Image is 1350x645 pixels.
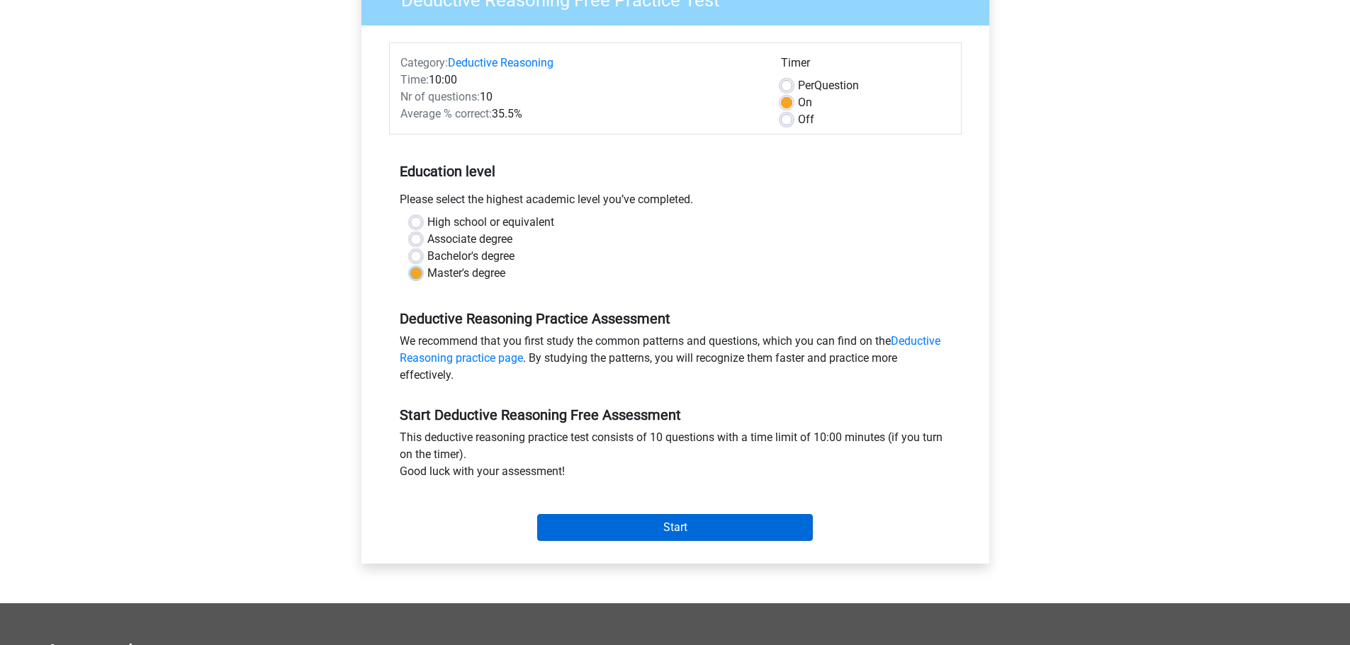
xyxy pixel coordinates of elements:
div: This deductive reasoning practice test consists of 10 questions with a time limit of 10:00 minute... [389,429,962,486]
label: High school or equivalent [427,214,554,231]
span: Time: [400,73,429,86]
input: Start [537,514,813,541]
h5: Deductive Reasoning Practice Assessment [400,310,951,327]
label: Question [798,77,859,94]
div: 10 [390,89,770,105]
span: Per [798,79,814,92]
a: Deductive Reasoning [448,56,553,69]
h5: Education level [400,157,951,185]
h5: Start Deductive Reasoning Free Assessment [400,406,951,423]
span: Nr of questions: [400,90,480,103]
label: Associate degree [427,231,512,248]
label: On [798,94,812,111]
label: Off [798,111,814,128]
div: 35.5% [390,105,770,122]
div: We recommend that you first study the common patterns and questions, which you can find on the . ... [389,333,962,389]
label: Master's degree [427,265,505,282]
label: Bachelor's degree [427,248,514,265]
div: 10:00 [390,72,770,89]
div: Please select the highest academic level you’ve completed. [389,191,962,214]
div: Timer [781,55,950,77]
span: Average % correct: [400,107,492,120]
span: Category: [400,56,448,69]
